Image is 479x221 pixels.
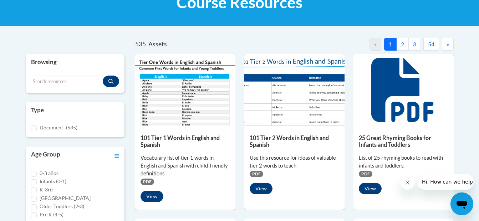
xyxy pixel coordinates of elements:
span: (535) [66,124,77,130]
div: List of 25 rhyming books to read with infants and toddlers. [359,154,448,170]
span: 535 [135,40,146,48]
div: Vocabulary list of tier 1 words in English and Spanish with child-friendly definitions. [141,154,230,178]
h3: Browsing [31,58,119,66]
input: Search resources [31,76,103,88]
img: d35314be-4b7e-462d-8f95-b17e3d3bb747.pdf [135,54,235,125]
button: 1 [384,38,397,51]
button: 3 [408,38,421,51]
button: View [250,183,272,194]
span: Assets [148,40,167,48]
button: Next [442,38,454,51]
label: Pre K (4-5) [40,211,63,219]
span: PDF [250,171,263,177]
label: Infants (0-1) [40,178,66,185]
span: PDF [359,171,372,177]
button: View [359,183,382,194]
label: [GEOGRAPHIC_DATA] [40,194,91,202]
label: Older Toddlers (2-3) [40,202,84,210]
iframe: Message from company [418,174,473,190]
button: Search resources [103,76,119,87]
h3: Age Group [31,150,60,160]
button: 54 [423,38,439,51]
span: » [447,41,449,47]
h5: 101 Tier 2 Words in English and Spanish [250,134,339,148]
button: 2 [396,38,409,51]
img: 836e94b2-264a-47ae-9840-fb2574307f3b.pdf [244,54,345,125]
button: View [141,191,163,202]
nav: Pagination Navigation [294,38,453,51]
h5: 101 Tier 1 Words in English and Spanish [141,134,230,148]
span: Hi. How can we help? [4,5,58,11]
label: K-3rd [40,186,53,194]
iframe: Close message [401,175,415,190]
div: Use this resource for ideas of valuable tier 2 words to teach [250,154,339,170]
iframe: Button to launch messaging window [450,192,473,215]
h3: Type [31,106,119,114]
span: Document [40,124,63,130]
a: Toggle collapse [114,150,119,160]
label: 0-3 años [40,169,58,177]
h5: 25 Great Rhyming Books for Infants and Toddlers [359,134,448,148]
span: PDF [141,179,154,185]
